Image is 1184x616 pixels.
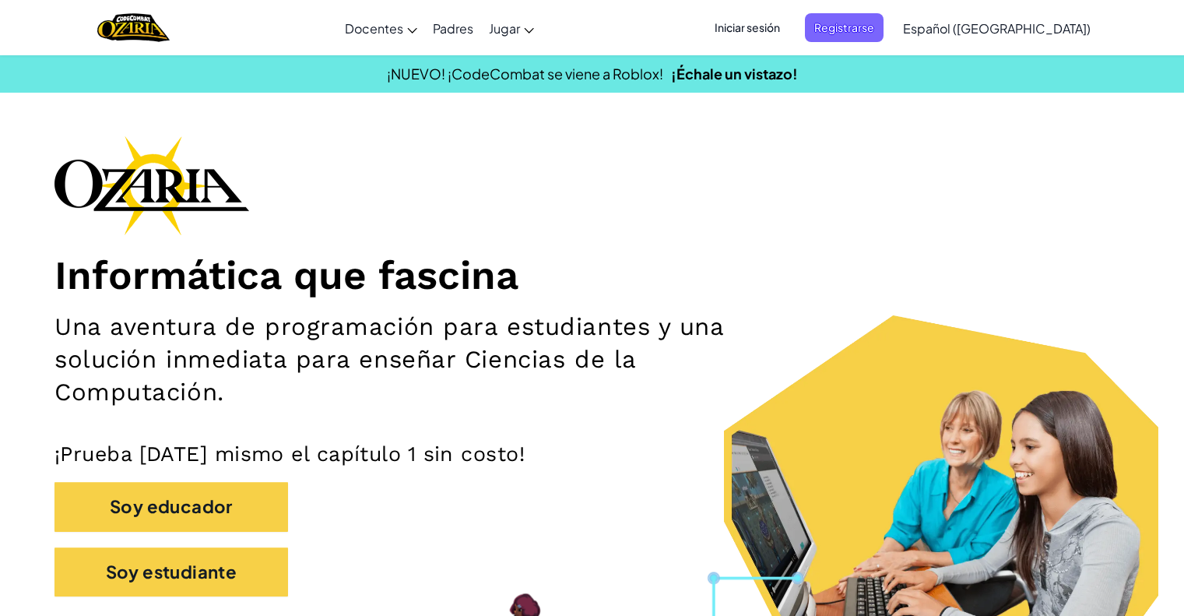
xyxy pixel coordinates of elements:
button: Soy estudiante [54,547,288,597]
img: Home [97,12,170,44]
a: Padres [425,7,481,49]
button: Soy educador [54,482,288,531]
a: Ozaria by CodeCombat logo [97,12,170,44]
a: Docentes [337,7,425,49]
span: Docentes [345,20,403,37]
img: Ozaria branding logo [54,136,249,235]
span: ¡NUEVO! ¡CodeCombat se viene a Roblox! [387,65,663,83]
button: Registrarse [805,13,884,42]
a: ¡Échale un vistazo! [671,65,798,83]
a: Jugar [481,7,542,49]
a: Español ([GEOGRAPHIC_DATA]) [895,7,1098,49]
button: Iniciar sesión [705,13,789,42]
h2: Una aventura de programación para estudiantes y una solución inmediata para enseñar Ciencias de l... [54,311,775,410]
p: ¡Prueba [DATE] mismo el capítulo 1 sin costo! [54,441,1130,466]
h1: Informática que fascina [54,251,1130,299]
span: Jugar [489,20,520,37]
span: Español ([GEOGRAPHIC_DATA]) [903,20,1091,37]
